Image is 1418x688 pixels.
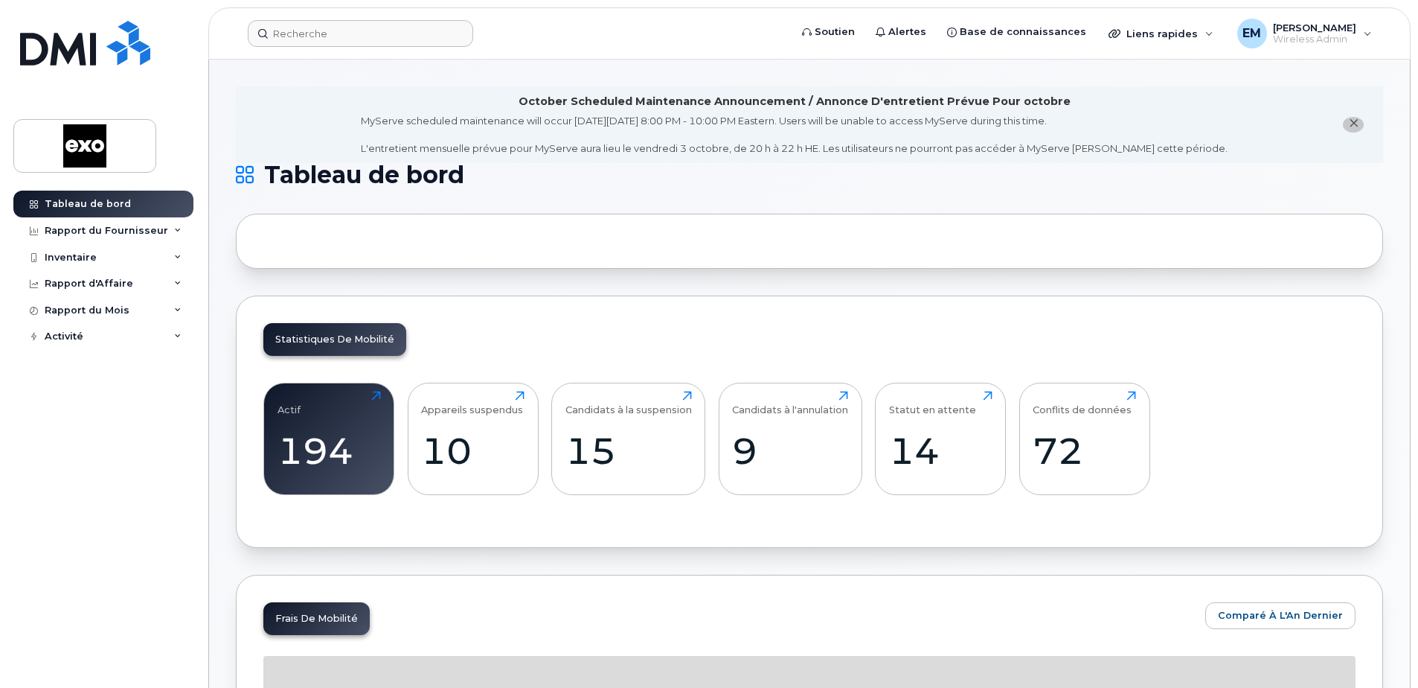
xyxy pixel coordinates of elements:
div: 10 [421,429,524,473]
button: Comparé à l'An Dernier [1205,602,1356,629]
div: 15 [565,429,692,473]
div: Statut en attente [889,391,976,415]
div: Candidats à la suspension [565,391,692,415]
span: Comparé à l'An Dernier [1218,608,1343,622]
div: 72 [1033,429,1136,473]
a: Conflits de données72 [1033,391,1136,486]
a: Actif194 [277,391,381,486]
div: 14 [889,429,992,473]
div: Conflits de données [1033,391,1132,415]
div: 194 [277,429,381,473]
a: Appareils suspendus10 [421,391,524,486]
a: Candidats à la suspension15 [565,391,692,486]
div: Appareils suspendus [421,391,523,415]
div: Candidats à l'annulation [732,391,848,415]
div: Actif [277,391,301,415]
div: October Scheduled Maintenance Announcement / Annonce D'entretient Prévue Pour octobre [519,94,1071,109]
div: 9 [732,429,848,473]
a: Statut en attente14 [889,391,992,486]
div: MyServe scheduled maintenance will occur [DATE][DATE] 8:00 PM - 10:00 PM Eastern. Users will be u... [361,114,1228,156]
span: Tableau de bord [264,164,464,186]
a: Candidats à l'annulation9 [732,391,848,486]
button: close notification [1343,117,1364,133]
